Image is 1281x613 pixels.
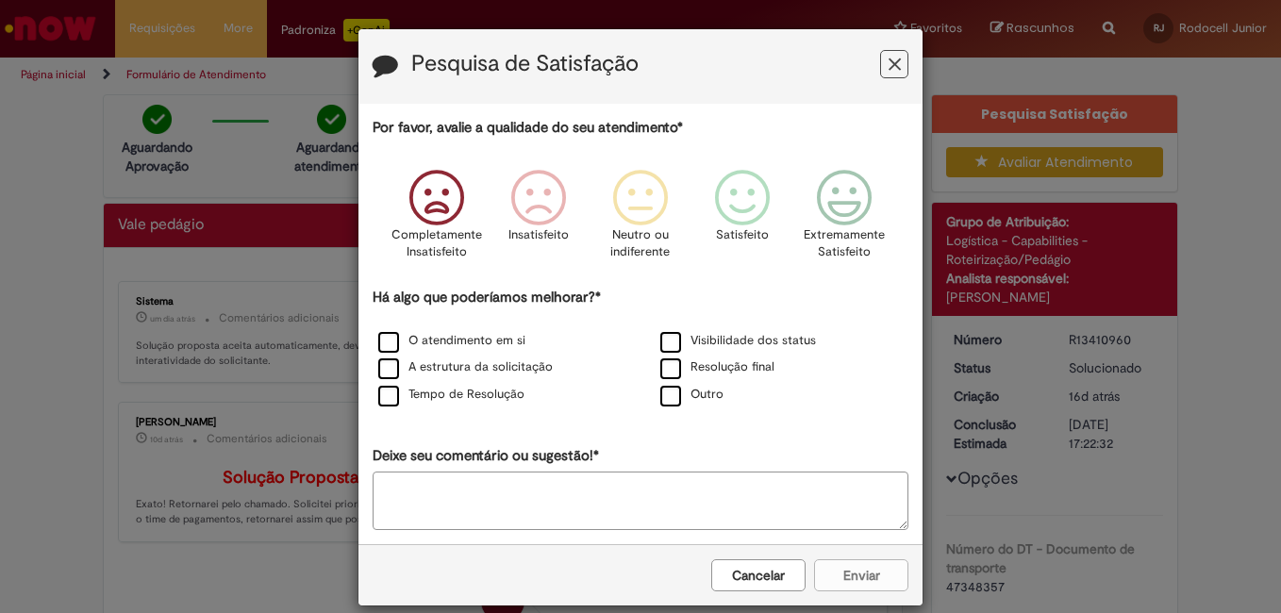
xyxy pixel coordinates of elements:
[491,156,587,285] div: Insatisfeito
[373,118,683,138] label: Por favor, avalie a qualidade do seu atendimento*
[796,156,892,285] div: Extremamente Satisfeito
[411,52,639,76] label: Pesquisa de Satisfação
[716,226,769,244] p: Satisfeito
[607,226,674,261] p: Neutro ou indiferente
[804,226,885,261] p: Extremamente Satisfeito
[592,156,689,285] div: Neutro ou indiferente
[694,156,790,285] div: Satisfeito
[660,386,724,404] label: Outro
[378,332,525,350] label: O atendimento em si
[660,358,774,376] label: Resolução final
[508,226,569,244] p: Insatisfeito
[388,156,484,285] div: Completamente Insatisfeito
[660,332,816,350] label: Visibilidade dos status
[373,446,599,466] label: Deixe seu comentário ou sugestão!*
[711,559,806,591] button: Cancelar
[378,386,524,404] label: Tempo de Resolução
[373,288,908,409] div: Há algo que poderíamos melhorar?*
[378,358,553,376] label: A estrutura da solicitação
[391,226,482,261] p: Completamente Insatisfeito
